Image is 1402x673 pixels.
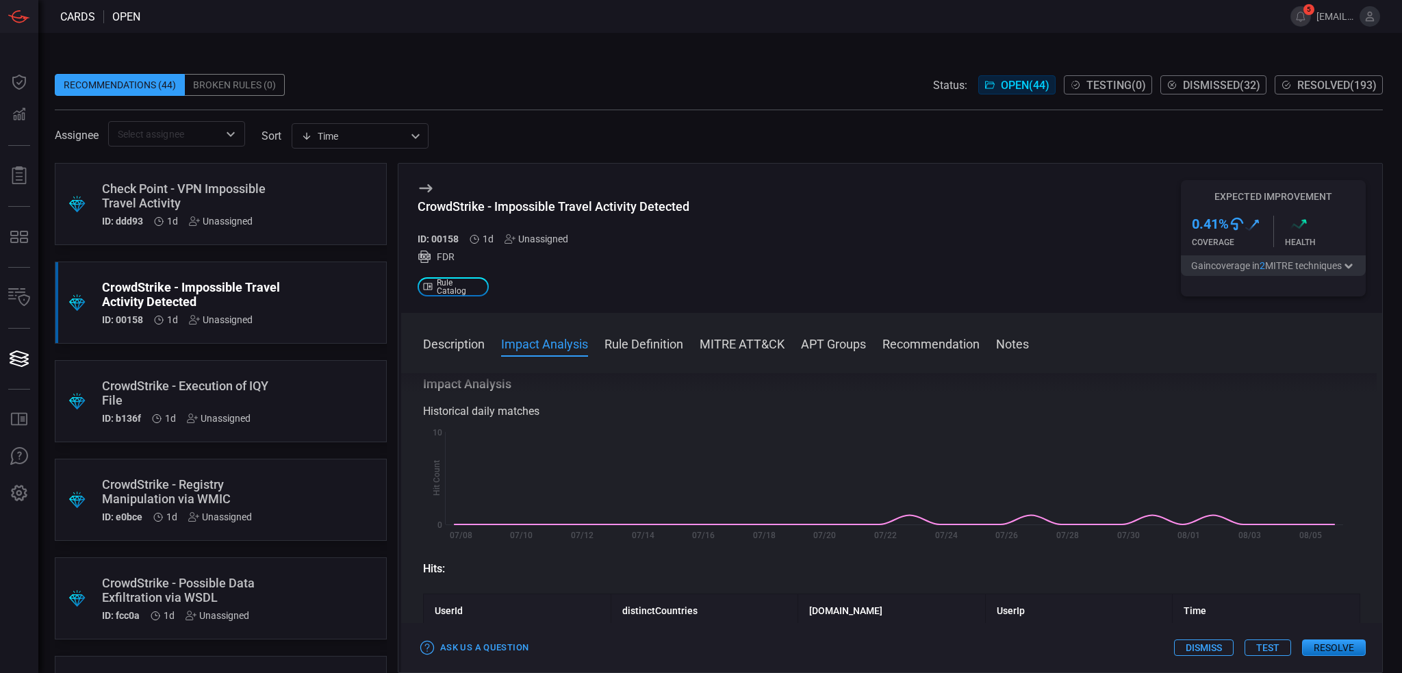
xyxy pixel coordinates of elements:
div: Coverage [1192,238,1273,247]
span: [EMAIL_ADDRESS][DOMAIN_NAME] [1316,11,1354,22]
button: APT Groups [801,335,866,351]
h3: 0.41 % [1192,216,1229,232]
text: 08/03 [1238,531,1261,540]
button: Description [423,335,485,351]
text: 07/18 [753,531,776,540]
span: open [112,10,140,23]
button: Dashboard [3,66,36,99]
text: 07/16 [692,531,715,540]
div: Time [301,129,407,143]
h5: ID: 00158 [102,314,143,325]
span: Aug 10, 2025 12:24 AM [165,413,176,424]
button: Testing(0) [1064,75,1152,94]
text: 07/12 [571,531,594,540]
button: Gaincoverage in2MITRE techniques [1181,255,1366,276]
text: 0 [437,520,442,530]
span: Assignee [55,129,99,142]
span: Status: [933,79,967,92]
span: 2 [1260,260,1265,271]
button: Resolved(193) [1275,75,1383,94]
text: 07/14 [632,531,654,540]
button: Detections [3,99,36,131]
div: FDR [418,250,689,264]
button: Ask Us A Question [3,440,36,473]
button: Open [221,125,240,144]
button: Preferences [3,477,36,510]
span: Resolved ( 193 ) [1297,79,1377,92]
strong: distinctCountries [622,605,698,616]
div: Unassigned [187,413,251,424]
button: Rule Definition [604,335,683,351]
div: Recommendations (44) [55,74,185,96]
span: Aug 10, 2025 12:24 AM [167,216,178,227]
div: Broken Rules (0) [185,74,285,96]
button: Open(44) [978,75,1056,94]
strong: UserIp [997,605,1025,616]
button: Dismissed(32) [1160,75,1266,94]
span: Open ( 44 ) [1001,79,1049,92]
h5: Expected Improvement [1181,191,1366,202]
button: Resolve [1302,639,1366,656]
div: CrowdStrike - Impossible Travel Activity Detected [102,280,288,309]
span: Testing ( 0 ) [1086,79,1146,92]
span: 5 [1303,4,1314,15]
div: CrowdStrike - Execution of IQY File [102,379,288,407]
text: 07/08 [450,531,472,540]
text: 07/28 [1056,531,1079,540]
div: Unassigned [188,511,252,522]
span: Aug 10, 2025 12:24 AM [483,233,494,244]
text: 10 [433,428,442,437]
input: Select assignee [112,125,218,142]
span: Dismissed ( 32 ) [1183,79,1260,92]
text: Hit Count [432,461,442,496]
button: Dismiss [1174,639,1234,656]
h5: ID: b136f [102,413,141,424]
span: Cards [60,10,95,23]
text: 07/20 [813,531,836,540]
text: 07/24 [935,531,958,540]
h5: ID: 00158 [418,233,459,244]
h5: ID: fcc0a [102,610,140,621]
div: Check Point - VPN Impossible Travel Activity [102,181,288,210]
button: Recommendation [882,335,980,351]
div: Unassigned [505,233,568,244]
button: Inventory [3,281,36,314]
strong: UserId [435,605,463,616]
div: CrowdStrike - Possible Data Exfiltration via WSDL [102,576,288,605]
text: 07/26 [995,531,1018,540]
button: MITRE - Detection Posture [3,220,36,253]
button: Rule Catalog [3,403,36,436]
button: Ask Us a Question [418,637,532,659]
button: Test [1245,639,1291,656]
div: Unassigned [186,610,249,621]
button: 5 [1290,6,1311,27]
span: Rule Catalog [437,279,483,295]
label: sort [262,129,281,142]
div: CrowdStrike - Registry Manipulation via WMIC [102,477,288,506]
button: Reports [3,160,36,192]
h5: ID: e0bce [102,511,142,522]
text: 07/22 [874,531,897,540]
text: 08/01 [1177,531,1200,540]
span: Aug 10, 2025 12:24 AM [164,610,175,621]
strong: [DOMAIN_NAME] [809,605,882,616]
span: Aug 10, 2025 12:24 AM [167,314,178,325]
button: Cards [3,342,36,375]
div: CrowdStrike - Impossible Travel Activity Detected [418,199,689,214]
button: Impact Analysis [501,335,588,351]
h5: ID: ddd93 [102,216,143,227]
strong: Time [1184,605,1206,616]
text: 07/30 [1117,531,1140,540]
div: Health [1285,238,1366,247]
div: Unassigned [189,314,253,325]
button: Notes [996,335,1029,351]
button: MITRE ATT&CK [700,335,785,351]
strong: Hits: [423,562,445,575]
text: 08/05 [1299,531,1322,540]
text: 07/10 [510,531,533,540]
div: Historical daily matches [423,403,1360,420]
span: Aug 10, 2025 12:24 AM [166,511,177,522]
div: Unassigned [189,216,253,227]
